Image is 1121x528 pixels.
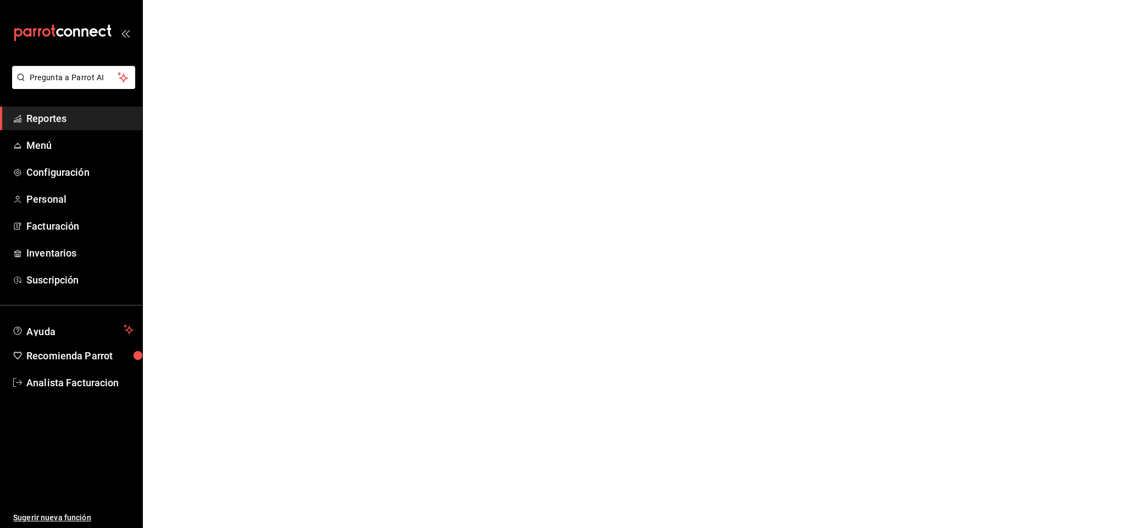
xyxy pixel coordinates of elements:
span: Analista Facturacion [26,375,134,390]
span: Sugerir nueva función [13,512,134,524]
a: Pregunta a Parrot AI [8,80,135,91]
button: open_drawer_menu [121,29,130,37]
button: Pregunta a Parrot AI [12,66,135,89]
span: Configuración [26,165,134,180]
span: Personal [26,192,134,207]
span: Ayuda [26,323,119,336]
span: Reportes [26,111,134,126]
span: Suscripción [26,273,134,287]
span: Facturación [26,219,134,234]
span: Inventarios [26,246,134,260]
span: Menú [26,138,134,153]
span: Pregunta a Parrot AI [30,72,118,84]
span: Recomienda Parrot [26,348,134,363]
